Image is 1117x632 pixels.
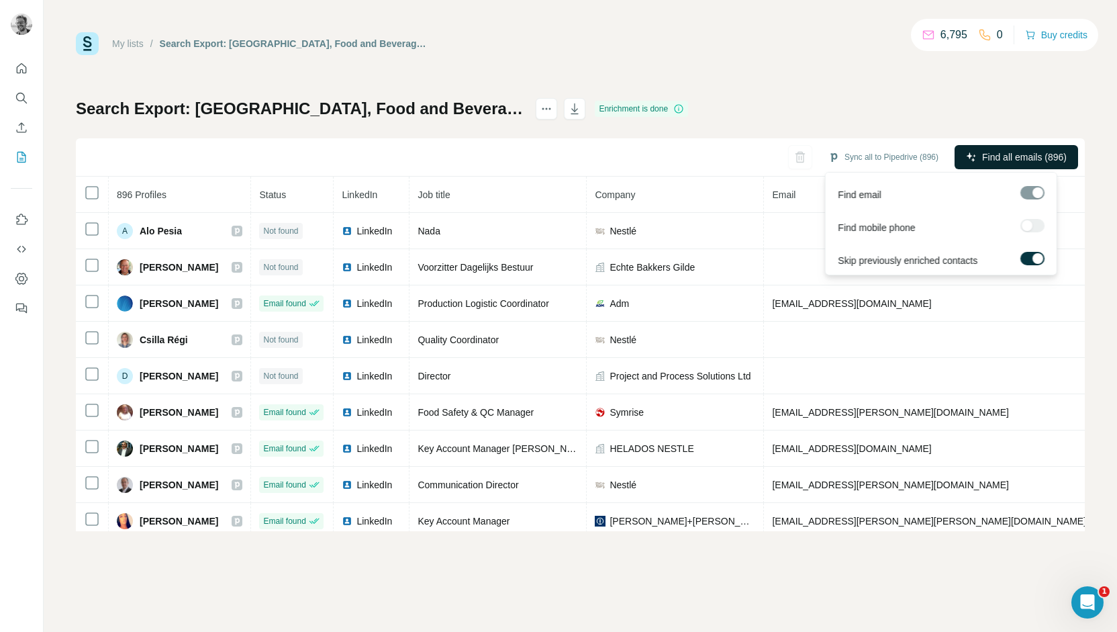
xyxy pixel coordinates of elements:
span: Echte Bakkers Gilde [610,261,695,274]
span: LinkedIn [356,442,392,455]
span: 1 [1099,586,1110,597]
span: LinkedIn [356,478,392,492]
span: Csilla Régi [140,333,188,347]
div: D [117,368,133,384]
button: Enrich CSV [11,116,32,140]
span: [EMAIL_ADDRESS][DOMAIN_NAME] [772,443,931,454]
span: [PERSON_NAME] [140,442,218,455]
span: [PERSON_NAME] [140,514,218,528]
img: company-logo [595,226,605,236]
span: LinkedIn [356,514,392,528]
div: A [117,223,133,239]
span: Email found [263,443,305,455]
span: Email found [263,406,305,418]
span: [EMAIL_ADDRESS][PERSON_NAME][DOMAIN_NAME] [772,480,1008,490]
img: company-logo [595,480,605,490]
span: LinkedIn [356,333,392,347]
span: Email [772,189,795,200]
span: Symrise [610,406,644,419]
span: Production Logistic Coordinator [418,298,548,309]
iframe: Intercom live chat [1071,586,1104,619]
span: LinkedIn [356,369,392,383]
button: Feedback [11,296,32,320]
img: Avatar [117,259,133,275]
span: Food Safety & QC Manager [418,407,534,418]
span: Nestlé [610,478,636,492]
button: Quick start [11,56,32,81]
span: Key Account Manager [PERSON_NAME] [418,443,589,454]
img: LinkedIn logo [342,443,352,454]
span: 896 Profiles [117,189,166,200]
img: Avatar [117,296,133,312]
img: Avatar [117,441,133,457]
button: Buy credits [1025,26,1087,44]
span: Director [418,371,450,381]
img: company-logo [595,516,605,527]
span: LinkedIn [356,297,392,310]
button: actions [536,98,557,120]
img: LinkedIn logo [342,334,352,345]
span: Skip previously enriched contacts [838,254,977,267]
span: Find all emails (896) [982,150,1067,164]
button: Use Surfe on LinkedIn [11,208,32,232]
span: Project and Process Solutions Ltd [610,369,750,383]
span: Company [595,189,635,200]
img: company-logo [595,298,605,309]
div: Enrichment is done [595,101,688,117]
img: LinkedIn logo [342,298,352,309]
span: Find mobile phone [838,221,915,234]
button: Search [11,86,32,110]
img: Avatar [117,477,133,493]
img: Avatar [117,513,133,529]
span: Communication Director [418,480,518,490]
h1: Search Export: [GEOGRAPHIC_DATA], Food and Beverage Services, Food and Beverage Manufacturing, Wh... [76,98,524,120]
img: LinkedIn logo [342,407,352,418]
img: Avatar [11,13,32,35]
img: Surfe Logo [76,32,99,55]
span: Status [259,189,286,200]
span: Nestlé [610,224,636,238]
div: Search Export: [GEOGRAPHIC_DATA], Food and Beverage Services, Food and Beverage Manufacturing, Wh... [160,37,426,50]
span: [PERSON_NAME] [140,297,218,310]
span: Not found [263,225,298,237]
img: company-logo [595,407,605,418]
a: My lists [112,38,144,49]
span: Key Account Manager [418,516,509,527]
img: Avatar [117,332,133,348]
span: Voorzitter Dagelijks Bestuur [418,262,533,273]
span: [EMAIL_ADDRESS][DOMAIN_NAME] [772,298,931,309]
button: Sync all to Pipedrive (896) [819,147,948,167]
span: LinkedIn [356,406,392,419]
span: Nada [418,226,440,236]
span: Nestlé [610,333,636,347]
span: Not found [263,261,298,273]
span: [EMAIL_ADDRESS][PERSON_NAME][PERSON_NAME][DOMAIN_NAME] [772,516,1086,527]
span: Find email [838,188,881,201]
span: [EMAIL_ADDRESS][PERSON_NAME][DOMAIN_NAME] [772,407,1008,418]
span: Not found [263,334,298,346]
button: My lists [11,145,32,169]
span: [PERSON_NAME] [140,406,218,419]
span: Email found [263,515,305,527]
p: 0 [997,27,1003,43]
span: LinkedIn [356,224,392,238]
span: LinkedIn [342,189,377,200]
span: Adm [610,297,629,310]
span: [PERSON_NAME] [140,261,218,274]
button: Dashboard [11,267,32,291]
span: Not found [263,370,298,382]
span: Job title [418,189,450,200]
img: LinkedIn logo [342,516,352,527]
span: [PERSON_NAME] [140,369,218,383]
span: [PERSON_NAME]+[PERSON_NAME] [610,514,755,528]
span: Email found [263,479,305,491]
img: Avatar [117,404,133,420]
img: LinkedIn logo [342,226,352,236]
img: company-logo [595,334,605,345]
span: [PERSON_NAME] [140,478,218,492]
span: HELADOS NESTLE [610,442,693,455]
span: Alo Pesia [140,224,182,238]
button: Find all emails (896) [955,145,1078,169]
span: Email found [263,298,305,310]
img: LinkedIn logo [342,480,352,490]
